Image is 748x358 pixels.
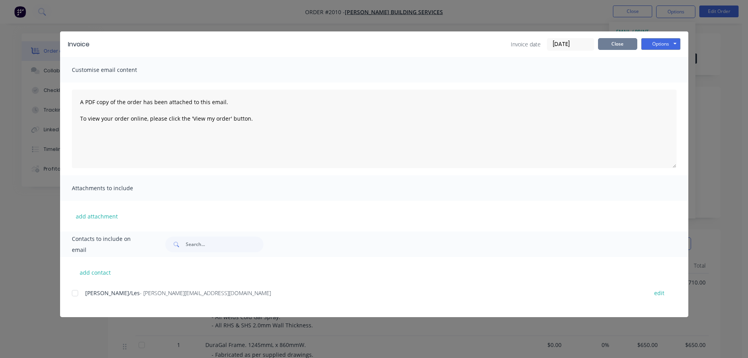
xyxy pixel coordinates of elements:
[72,233,146,255] span: Contacts to include on email
[68,40,90,49] div: Invoice
[72,210,122,222] button: add attachment
[72,90,677,168] textarea: A PDF copy of the order has been attached to this email. To view your order online, please click ...
[511,40,541,48] span: Invoice date
[72,183,158,194] span: Attachments to include
[85,289,140,297] span: [PERSON_NAME]/Les
[72,266,119,278] button: add contact
[186,237,263,252] input: Search...
[140,289,271,297] span: - [PERSON_NAME][EMAIL_ADDRESS][DOMAIN_NAME]
[72,64,158,75] span: Customise email content
[598,38,637,50] button: Close
[649,288,669,298] button: edit
[641,38,680,50] button: Options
